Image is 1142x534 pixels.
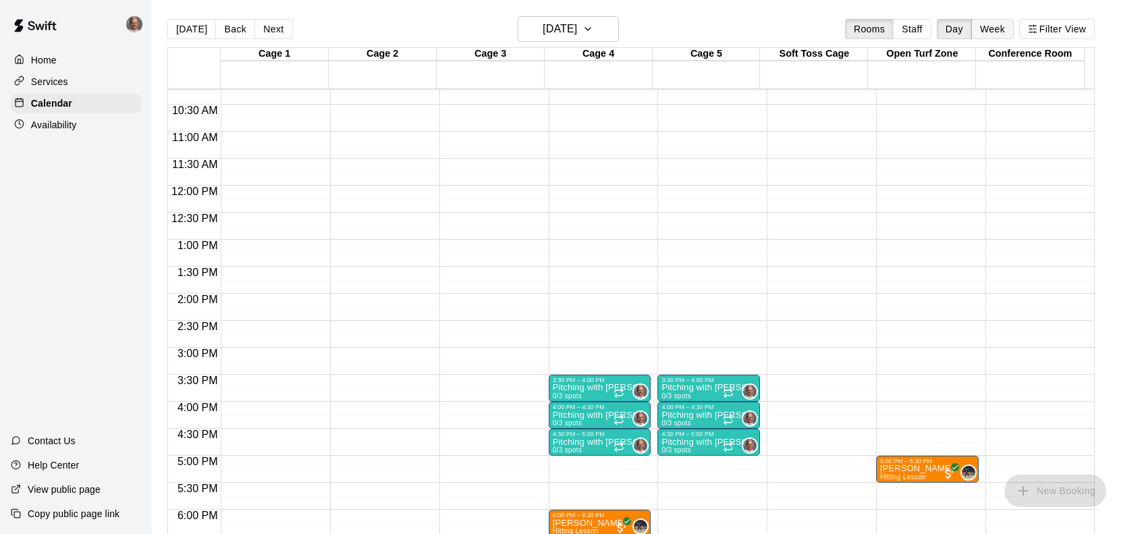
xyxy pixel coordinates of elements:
a: Availability [11,115,141,135]
p: Availability [31,118,77,132]
div: 3:30 PM – 4:00 PM [661,377,717,383]
span: Recurring event [614,388,624,398]
div: Cage 4 [545,48,653,61]
span: 2:30 PM [174,321,221,332]
span: 0/3 spots filled [661,446,691,454]
span: Hitting Lesson [880,473,926,481]
span: Recurring event [723,415,734,425]
a: Calendar [11,93,141,113]
span: 0/3 spots filled [553,392,582,400]
div: Soft Toss Cage [760,48,868,61]
a: Services [11,72,141,92]
span: Don Eddy [747,437,758,454]
div: 4:00 PM – 4:30 PM: Pitching with Don Eddy [549,402,651,429]
p: Services [31,75,68,88]
div: 4:30 PM – 5:00 PM [553,431,608,437]
div: 3:30 PM – 4:00 PM: Pitching with Don Eddy [657,375,760,402]
div: Cage 2 [329,48,437,61]
p: Copy public page link [28,507,119,520]
span: Don Eddy [747,383,758,400]
div: Madison Rapien [960,464,977,481]
div: 4:00 PM – 4:30 PM [553,404,608,410]
div: 4:00 PM – 4:30 PM: Pitching with Don Eddy [657,402,760,429]
img: Don Eddy [634,412,647,425]
h6: [DATE] [543,20,577,38]
div: 5:00 PM – 5:30 PM [880,458,935,464]
span: 11:00 AM [169,132,221,143]
div: Don Eddy [742,383,758,400]
span: You don't have the permission to add bookings [1004,484,1106,496]
span: 0/3 spots filled [661,419,691,427]
p: Calendar [31,97,72,110]
span: Recurring event [723,388,734,398]
img: Don Eddy [126,16,142,32]
div: Cage 3 [437,48,545,61]
p: View public page [28,483,101,496]
span: 0/3 spots filled [661,392,691,400]
div: Don Eddy [632,410,649,427]
div: Don Eddy [124,11,152,38]
button: Staff [893,19,931,39]
button: Day [937,19,972,39]
span: 6:00 PM [174,510,221,521]
button: Next [254,19,292,39]
img: Don Eddy [743,439,757,452]
img: Don Eddy [634,385,647,398]
a: Home [11,50,141,70]
span: 4:00 PM [174,402,221,413]
div: 4:00 PM – 4:30 PM [661,404,717,410]
p: Home [31,53,57,67]
div: Cage 1 [221,48,329,61]
span: 3:00 PM [174,348,221,359]
button: [DATE] [167,19,216,39]
img: Madison Rapien [962,466,975,479]
div: Open Turf Zone [868,48,976,61]
span: Recurring event [614,442,624,452]
span: Madison Rapien [966,464,977,481]
div: 6:00 PM – 6:30 PM [553,512,608,518]
span: 1:30 PM [174,267,221,278]
span: 0/3 spots filled [553,446,582,454]
span: 4:30 PM [174,429,221,440]
div: 3:30 PM – 4:00 PM [553,377,608,383]
button: Week [971,19,1014,39]
span: 5:30 PM [174,483,221,494]
button: Filter View [1019,19,1095,39]
span: Recurring event [614,415,624,425]
button: [DATE] [518,16,619,42]
img: Don Eddy [634,439,647,452]
span: 11:30 AM [169,159,221,170]
div: Don Eddy [632,437,649,454]
div: 5:00 PM – 5:30 PM: Kailee Schneck [876,456,979,483]
div: 3:30 PM – 4:00 PM: Pitching with Don Eddy [549,375,651,402]
span: 10:30 AM [169,105,221,116]
span: Don Eddy [638,383,649,400]
div: 4:30 PM – 5:00 PM: Pitching with Don Eddy [549,429,651,456]
span: Don Eddy [638,437,649,454]
span: 5:00 PM [174,456,221,467]
span: Recurring event [723,442,734,452]
span: All customers have paid [942,467,955,481]
span: 0/3 spots filled [553,419,582,427]
div: Conference Room [976,48,1084,61]
div: Cage 5 [653,48,761,61]
p: Help Center [28,458,79,472]
button: Rooms [845,19,894,39]
button: Back [215,19,255,39]
span: 3:30 PM [174,375,221,386]
div: 4:30 PM – 5:00 PM: Pitching with Don Eddy [657,429,760,456]
img: Don Eddy [743,412,757,425]
div: Don Eddy [742,437,758,454]
p: Contact Us [28,434,76,448]
span: 1:00 PM [174,240,221,251]
img: Don Eddy [743,385,757,398]
span: 12:00 PM [168,186,221,197]
img: Madison Rapien [634,520,647,533]
span: Don Eddy [638,410,649,427]
div: Don Eddy [632,383,649,400]
span: 2:00 PM [174,294,221,305]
